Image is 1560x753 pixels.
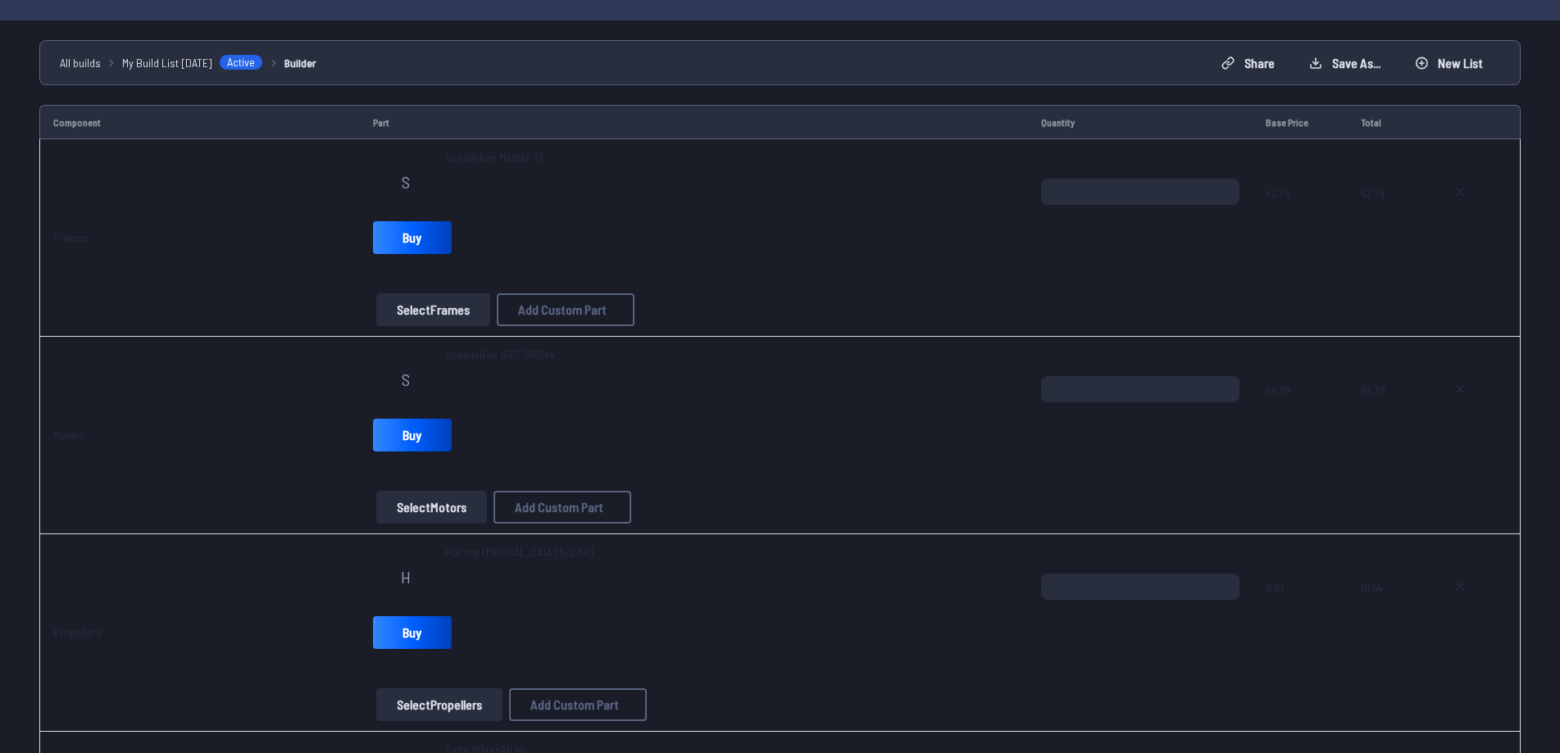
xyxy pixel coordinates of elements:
[360,105,1028,139] td: Part
[1266,376,1335,455] span: 64.39
[518,303,607,316] span: Add Custom Part
[1266,574,1335,652] span: 0.87
[39,105,360,139] td: Component
[1348,105,1426,139] td: Total
[376,293,490,326] button: SelectFrames
[373,221,452,254] a: Buy
[445,347,556,363] span: SpeedyBee 1507 3600kV
[376,688,503,721] button: SelectPropellers
[493,491,631,524] button: Add Custom Part
[1401,50,1497,76] button: New List
[53,625,102,639] a: Propellers
[122,54,212,71] span: My Build List [DATE]
[497,293,634,326] button: Add Custom Part
[373,293,493,326] a: SelectFrames
[1208,50,1289,76] button: Share
[1028,105,1253,139] td: Quantity
[373,491,490,524] a: SelectMotors
[219,54,263,70] span: Active
[1295,50,1394,76] button: Save as...
[284,54,316,71] a: Builder
[373,688,506,721] a: SelectPropellers
[445,149,544,166] span: Speedybee Master 3X
[401,569,411,585] span: H
[1361,179,1413,257] span: 42.79
[122,54,263,71] a: My Build List [DATE]Active
[1361,574,1413,652] span: 10.44
[509,688,647,721] button: Add Custom Part
[1266,179,1335,257] span: 42.79
[1253,105,1348,139] td: Base Price
[445,544,594,560] span: HQProp [MEDICAL_DATA].5x2.5x3
[373,419,452,451] a: Buy
[373,616,452,649] a: Buy
[376,491,487,524] button: SelectMotors
[60,54,101,71] a: All builds
[402,174,410,190] span: S
[530,698,619,711] span: Add Custom Part
[515,501,603,514] span: Add Custom Part
[53,230,89,244] a: Frames
[53,428,84,442] a: Motors
[402,371,410,388] span: S
[1361,376,1413,455] span: 64.39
